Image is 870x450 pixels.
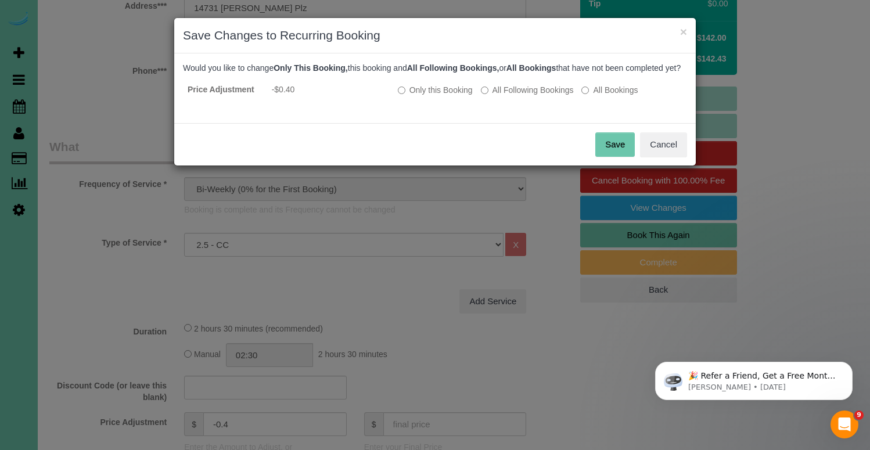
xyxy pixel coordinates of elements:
[680,26,687,38] button: ×
[188,85,254,94] strong: Price Adjustment
[274,63,348,73] b: Only This Booking,
[398,84,473,96] label: All other bookings in the series will remain the same.
[595,132,635,157] button: Save
[854,411,864,420] span: 9
[398,87,405,94] input: Only this Booking
[272,84,389,95] li: -$0.40
[638,337,870,419] iframe: Intercom notifications message
[481,87,488,94] input: All Following Bookings
[183,62,687,74] p: Would you like to change this booking and or that have not been completed yet?
[481,84,574,96] label: This and all the bookings after it will be changed.
[640,132,687,157] button: Cancel
[581,84,638,96] label: All bookings that have not been completed yet will be changed.
[183,27,687,44] h3: Save Changes to Recurring Booking
[407,63,499,73] b: All Following Bookings,
[831,411,858,438] iframe: Intercom live chat
[506,63,556,73] b: All Bookings
[581,87,589,94] input: All Bookings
